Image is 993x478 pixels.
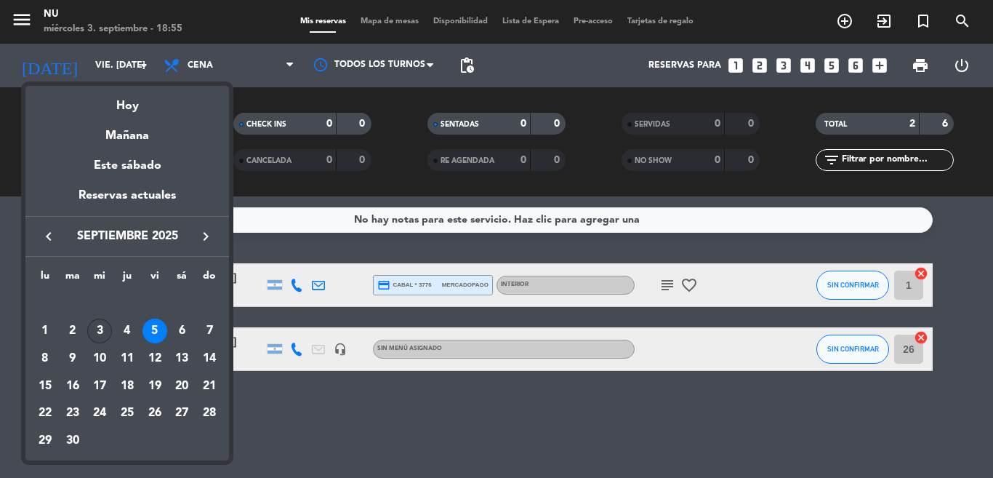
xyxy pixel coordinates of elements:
td: 13 de septiembre de 2025 [169,345,196,373]
th: martes [59,268,87,290]
td: 1 de septiembre de 2025 [31,318,59,346]
td: 15 de septiembre de 2025 [31,373,59,400]
th: domingo [196,268,223,290]
td: 23 de septiembre de 2025 [59,400,87,428]
div: 27 [169,402,194,426]
td: 21 de septiembre de 2025 [196,373,223,400]
div: 21 [197,374,222,399]
th: miércoles [86,268,113,290]
td: 2 de septiembre de 2025 [59,318,87,346]
td: 30 de septiembre de 2025 [59,427,87,455]
div: 24 [87,402,112,426]
i: keyboard_arrow_right [197,228,214,245]
div: 12 [142,346,167,371]
div: 6 [169,319,194,343]
th: viernes [141,268,169,290]
div: Reservas actuales [25,186,229,216]
td: 28 de septiembre de 2025 [196,400,223,428]
td: 16 de septiembre de 2025 [59,373,87,400]
div: 18 [115,374,140,399]
td: 6 de septiembre de 2025 [169,318,196,346]
div: 3 [87,319,112,343]
div: 30 [60,429,85,453]
td: 29 de septiembre de 2025 [31,427,59,455]
div: 8 [33,346,57,371]
td: 5 de septiembre de 2025 [141,318,169,346]
div: Hoy [25,86,229,116]
div: 2 [60,319,85,343]
td: 12 de septiembre de 2025 [141,345,169,373]
div: Mañana [25,116,229,146]
div: 23 [60,402,85,426]
td: 27 de septiembre de 2025 [169,400,196,428]
div: 22 [33,402,57,426]
td: 9 de septiembre de 2025 [59,345,87,373]
th: sábado [169,268,196,290]
td: 18 de septiembre de 2025 [113,373,141,400]
div: 25 [115,402,140,426]
div: 4 [115,319,140,343]
td: 19 de septiembre de 2025 [141,373,169,400]
td: 22 de septiembre de 2025 [31,400,59,428]
div: 9 [60,346,85,371]
div: 11 [115,346,140,371]
span: septiembre 2025 [62,227,193,246]
div: 13 [169,346,194,371]
div: 16 [60,374,85,399]
div: 5 [142,319,167,343]
div: 10 [87,346,112,371]
td: 3 de septiembre de 2025 [86,318,113,346]
td: 8 de septiembre de 2025 [31,345,59,373]
div: 28 [197,402,222,426]
th: jueves [113,268,141,290]
td: 25 de septiembre de 2025 [113,400,141,428]
div: 19 [142,374,167,399]
td: 24 de septiembre de 2025 [86,400,113,428]
div: Este sábado [25,146,229,186]
td: 7 de septiembre de 2025 [196,318,223,346]
button: keyboard_arrow_left [36,227,62,246]
button: keyboard_arrow_right [193,227,219,246]
div: 20 [169,374,194,399]
div: 17 [87,374,112,399]
div: 15 [33,374,57,399]
div: 14 [197,346,222,371]
th: lunes [31,268,59,290]
td: 14 de septiembre de 2025 [196,345,223,373]
div: 26 [142,402,167,426]
i: keyboard_arrow_left [40,228,57,245]
td: 11 de septiembre de 2025 [113,345,141,373]
td: 26 de septiembre de 2025 [141,400,169,428]
td: SEP. [31,290,223,318]
div: 29 [33,429,57,453]
div: 7 [197,319,222,343]
div: 1 [33,319,57,343]
td: 17 de septiembre de 2025 [86,373,113,400]
td: 20 de septiembre de 2025 [169,373,196,400]
td: 4 de septiembre de 2025 [113,318,141,346]
td: 10 de septiembre de 2025 [86,345,113,373]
